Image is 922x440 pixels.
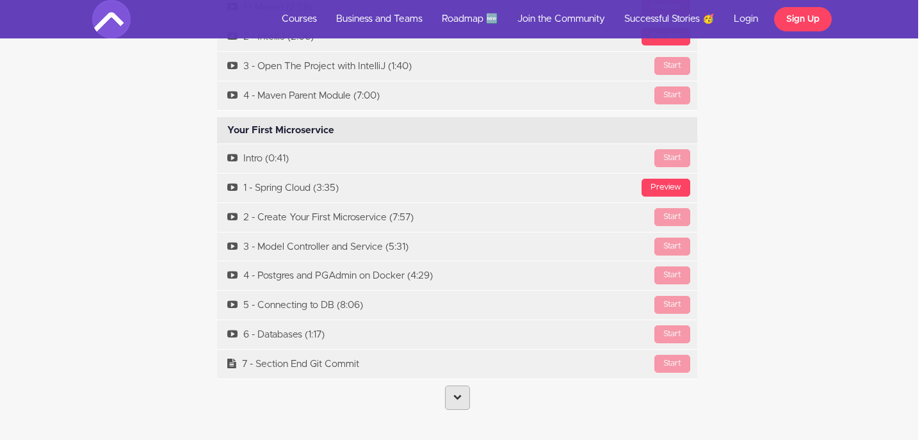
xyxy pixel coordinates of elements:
[654,325,690,343] div: Start
[654,86,690,104] div: Start
[217,81,697,110] a: Start4 - Maven Parent Module (7:00)
[217,350,697,379] a: Start7 - Section End Git Commit
[217,291,697,320] a: Start5 - Connecting to DB (8:06)
[217,52,697,81] a: Start3 - Open The Project with IntelliJ (1:40)
[654,149,690,167] div: Start
[217,117,697,144] div: Your First Microservice
[654,296,690,314] div: Start
[217,144,697,173] a: StartIntro (0:41)
[654,238,690,256] div: Start
[217,232,697,261] a: Start3 - Model Controller and Service (5:31)
[654,57,690,75] div: Start
[217,320,697,349] a: Start6 - Databases (1:17)
[774,7,832,31] a: Sign Up
[217,203,697,232] a: Start2 - Create Your First Microservice (7:57)
[654,355,690,373] div: Start
[642,179,690,197] div: Preview
[217,261,697,290] a: Start4 - Postgres and PGAdmin on Docker (4:29)
[217,174,697,202] a: Preview1 - Spring Cloud (3:35)
[654,266,690,284] div: Start
[654,208,690,226] div: Start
